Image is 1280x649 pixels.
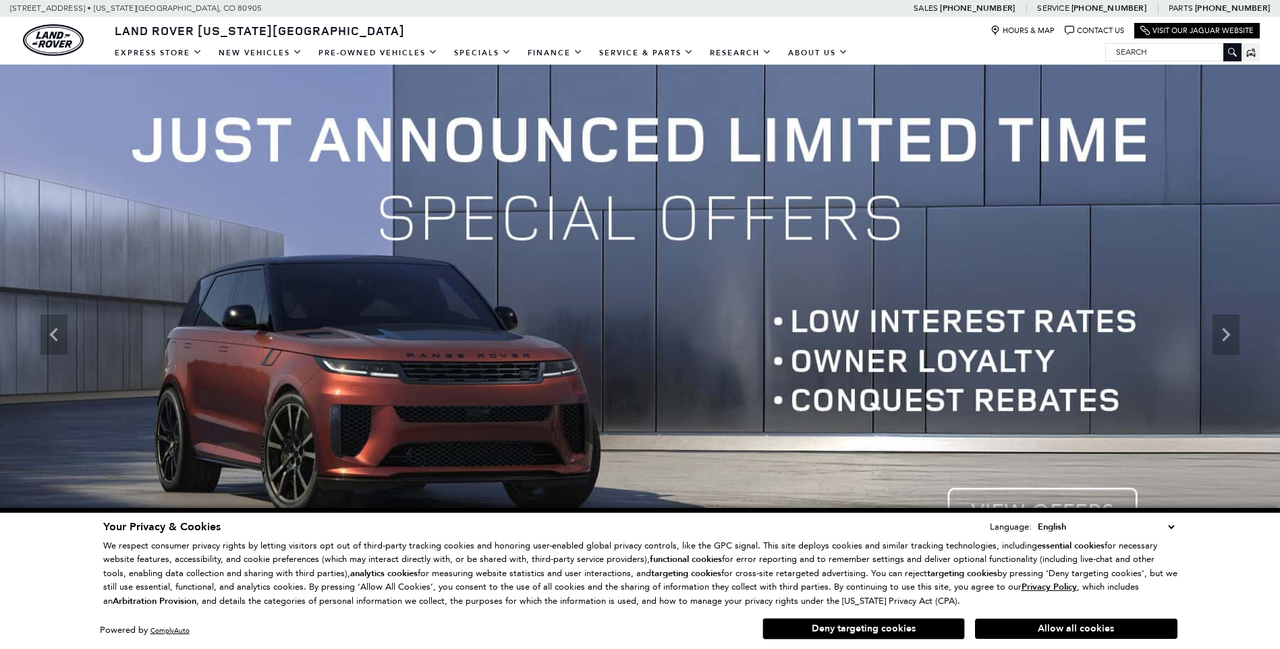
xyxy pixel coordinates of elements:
[310,41,446,65] a: Pre-Owned Vehicles
[927,567,997,580] strong: targeting cookies
[40,314,67,355] div: Previous
[115,22,405,38] span: Land Rover [US_STATE][GEOGRAPHIC_DATA]
[350,567,418,580] strong: analytics cookies
[975,619,1177,639] button: Allow all cookies
[107,41,856,65] nav: Main Navigation
[446,41,520,65] a: Specials
[1022,581,1077,593] u: Privacy Policy
[113,595,196,607] strong: Arbitration Provision
[762,618,965,640] button: Deny targeting cookies
[1140,26,1254,36] a: Visit Our Jaguar Website
[990,522,1032,531] div: Language:
[780,41,856,65] a: About Us
[520,41,591,65] a: Finance
[100,626,190,635] div: Powered by
[103,539,1177,609] p: We respect consumer privacy rights by letting visitors opt out of third-party tracking cookies an...
[591,41,702,65] a: Service & Parts
[702,41,780,65] a: Research
[1037,540,1105,552] strong: essential cookies
[1072,3,1146,13] a: [PHONE_NUMBER]
[107,22,413,38] a: Land Rover [US_STATE][GEOGRAPHIC_DATA]
[1065,26,1124,36] a: Contact Us
[991,26,1055,36] a: Hours & Map
[23,24,84,56] a: land-rover
[1022,582,1077,592] a: Privacy Policy
[1213,314,1240,355] div: Next
[107,41,211,65] a: EXPRESS STORE
[651,567,721,580] strong: targeting cookies
[211,41,310,65] a: New Vehicles
[1034,519,1177,534] select: Language Select
[150,626,190,635] a: ComplyAuto
[10,3,262,13] a: [STREET_ADDRESS] • [US_STATE][GEOGRAPHIC_DATA], CO 80905
[1106,44,1241,60] input: Search
[23,24,84,56] img: Land Rover
[914,3,938,13] span: Sales
[1037,3,1069,13] span: Service
[1169,3,1193,13] span: Parts
[1195,3,1270,13] a: [PHONE_NUMBER]
[940,3,1015,13] a: [PHONE_NUMBER]
[103,519,221,534] span: Your Privacy & Cookies
[650,553,722,565] strong: functional cookies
